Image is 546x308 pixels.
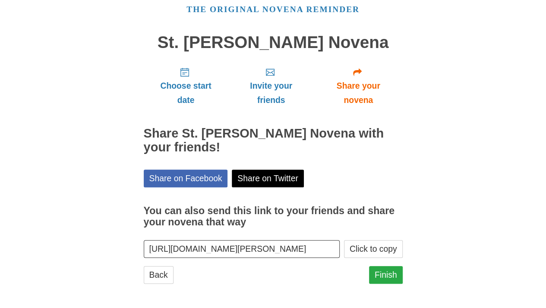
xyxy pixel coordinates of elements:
span: Choose start date [152,79,220,107]
a: The original novena reminder [186,5,360,14]
h2: Share St. [PERSON_NAME] Novena with your friends! [144,127,403,154]
span: Invite your friends [237,79,305,107]
a: Finish [369,266,403,284]
a: Invite your friends [228,60,314,112]
h3: You can also send this link to your friends and share your novena that way [144,205,403,228]
a: Back [144,266,174,284]
button: Click to copy [344,240,403,258]
a: Share on Facebook [144,170,228,187]
a: Share on Twitter [232,170,304,187]
a: Choose start date [144,60,228,112]
a: Share your novena [314,60,403,112]
h1: St. [PERSON_NAME] Novena [144,33,403,52]
span: Share your novena [323,79,394,107]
